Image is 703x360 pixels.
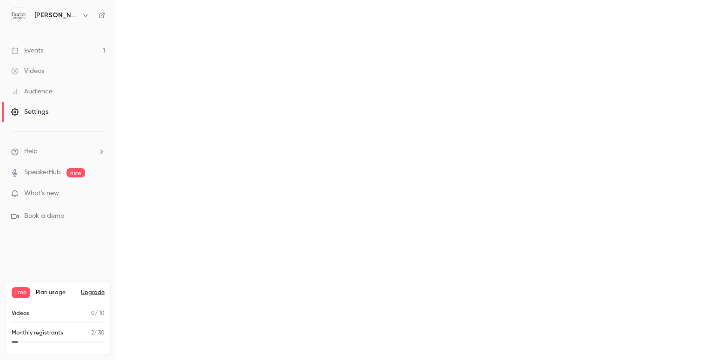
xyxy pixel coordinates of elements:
span: Book a demo [24,211,64,221]
p: / 30 [91,329,105,337]
span: 2 [91,330,94,336]
div: Settings [11,107,48,117]
span: Free [12,287,30,298]
button: Upgrade [81,289,105,296]
p: Monthly registrants [12,329,63,337]
a: SpeakerHub [24,168,61,177]
div: Videos [11,66,44,76]
span: Help [24,147,38,157]
span: new [66,168,85,177]
img: Declet Designs [12,8,27,23]
p: / 10 [91,309,105,318]
span: What's new [24,189,59,198]
h6: [PERSON_NAME] Designs [34,11,78,20]
div: Audience [11,87,53,96]
div: Events [11,46,43,55]
span: Plan usage [36,289,75,296]
p: Videos [12,309,29,318]
span: 0 [91,311,95,316]
li: help-dropdown-opener [11,147,105,157]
